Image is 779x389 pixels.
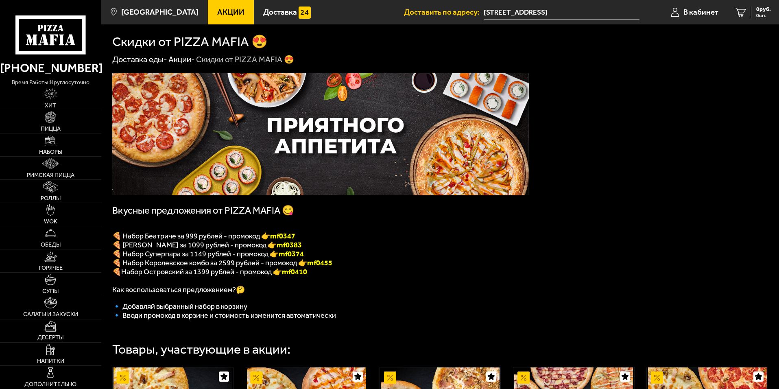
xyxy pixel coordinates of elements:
[24,382,76,387] span: Дополнительно
[756,7,771,12] span: 0 руб.
[756,13,771,18] span: 0 шт.
[112,73,529,195] img: 1024x1024
[112,285,245,294] span: Как воспользоваться предложением?🤔
[517,372,530,384] img: Акционный
[112,240,302,249] span: 🍕 [PERSON_NAME] за 1099 рублей - промокод 👉
[196,55,294,65] div: Скидки от PIZZA MAFIA 😍
[299,7,311,19] img: 15daf4d41897b9f0e9f617042186c801.svg
[39,149,62,155] span: Наборы
[41,196,61,201] span: Роллы
[27,173,74,178] span: Римская пицца
[683,8,718,16] span: В кабинет
[112,35,268,48] h1: Скидки от PIZZA MAFIA 😍
[112,232,295,240] span: 🍕 Набор Беатриче за 999 рублей - промокод 👉
[112,343,290,356] div: Товары, участвующие в акции:
[41,242,61,248] span: Обеды
[112,55,167,64] a: Доставка еды-
[484,5,639,20] input: Ваш адрес доставки
[112,249,304,258] span: 🍕 Набор Суперпара за 1149 рублей - промокод 👉
[384,372,396,384] img: Акционный
[112,302,247,311] span: 🔹 Добавляй выбранный набор в корзину
[23,312,78,317] span: Салаты и закуски
[250,372,262,384] img: Акционный
[651,372,663,384] img: Акционный
[112,205,294,216] span: Вкусные предложения от PIZZA MAFIA 😋
[277,240,302,249] b: mf0383
[404,8,484,16] span: Доставить по адресу:
[117,372,129,384] img: Акционный
[282,267,307,276] b: mf0410
[37,358,64,364] span: Напитки
[168,55,195,64] a: Акции-
[121,267,307,276] span: Набор Островский за 1399 рублей - промокод 👉
[263,8,297,16] span: Доставка
[279,249,304,258] font: mf0374
[44,219,57,225] span: WOK
[307,258,332,267] span: mf0455
[39,265,63,271] span: Горячее
[270,232,295,240] b: mf0347
[45,103,56,109] span: Хит
[41,126,61,132] span: Пицца
[217,8,244,16] span: Акции
[112,258,307,267] span: 🍕 Набор Королевское комбо за 2599 рублей - промокод 👉
[112,267,121,276] font: 🍕
[121,8,199,16] span: [GEOGRAPHIC_DATA]
[37,335,63,341] span: Десерты
[112,311,336,320] span: 🔹 Вводи промокод в корзине и стоимость изменится автоматически
[42,288,59,294] span: Супы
